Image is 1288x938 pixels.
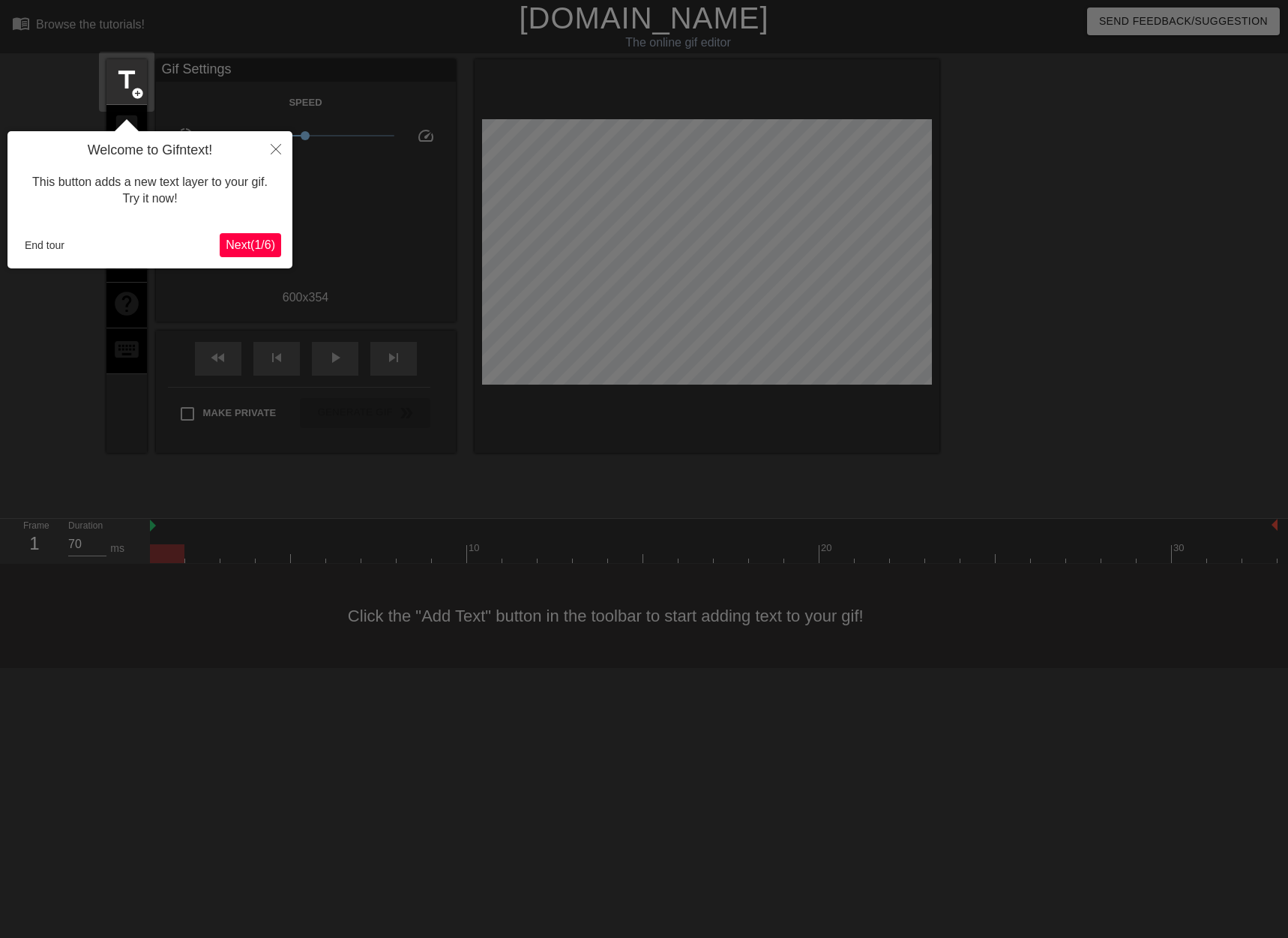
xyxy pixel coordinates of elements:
[19,142,281,159] h4: Welcome to Gifntext!
[19,159,281,223] div: This button adds a new text layer to your gif. Try it now!
[19,234,70,256] button: End tour
[226,238,275,251] span: Next ( 1 / 6 )
[220,233,281,257] button: Next
[259,131,292,166] button: Close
